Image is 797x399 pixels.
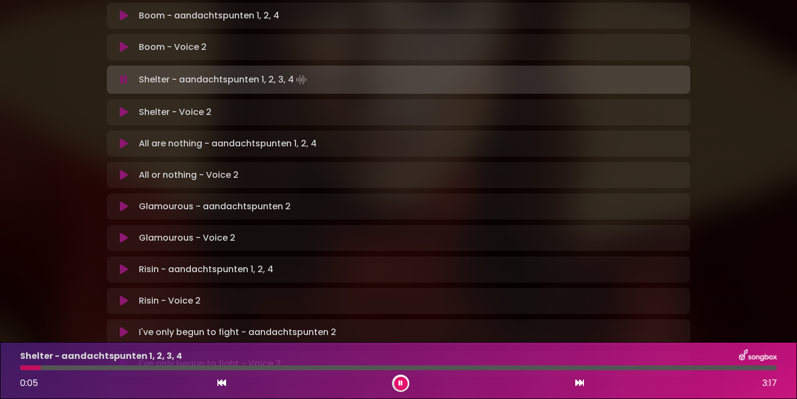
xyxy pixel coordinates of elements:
p: Boom - Voice 2 [139,41,207,54]
p: Shelter - Voice 2 [139,106,211,119]
span: 3:17 [762,377,777,390]
p: Glamourous - Voice 2 [139,231,235,244]
span: 0:05 [20,377,38,389]
p: All are nothing - aandachtspunten 1, 2, 4 [139,137,317,150]
p: Boom - aandachtspunten 1, 2, 4 [139,9,279,22]
p: I've only begun to fight - aandachtspunten 2 [139,326,336,339]
p: Glamourous - aandachtspunten 2 [139,200,291,213]
img: songbox-logo-white.png [739,349,777,363]
p: All or nothing - Voice 2 [139,169,239,182]
p: Shelter - aandachtspunten 1, 2, 3, 4 [20,350,182,363]
p: Risin - Voice 2 [139,294,201,307]
p: Shelter - aandachtspunten 1, 2, 3, 4 [139,72,309,87]
p: Risin - aandachtspunten 1, 2, 4 [139,263,273,276]
img: waveform4.gif [294,72,309,87]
